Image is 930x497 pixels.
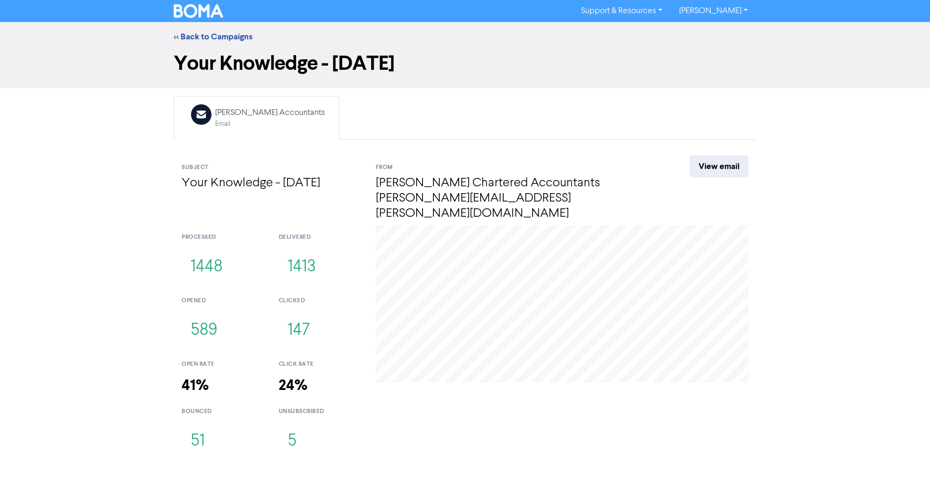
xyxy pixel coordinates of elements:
[182,163,360,172] div: Subject
[182,233,263,242] div: processed
[182,176,360,191] h4: Your Knowledge - [DATE]
[182,297,263,305] div: opened
[182,360,263,369] div: open rate
[798,384,930,497] iframe: Chat Widget
[279,297,360,305] div: clicked
[279,233,360,242] div: delivered
[279,360,360,369] div: click rate
[174,31,252,42] a: << Back to Campaigns
[690,155,748,177] a: View email
[182,424,214,459] button: 51
[573,3,671,19] a: Support & Resources
[182,250,231,284] button: 1448
[215,119,325,129] div: Email
[279,313,319,348] button: 147
[174,51,756,76] h1: Your Knowledge - [DATE]
[182,407,263,416] div: bounced
[174,4,223,18] img: BOMA Logo
[215,107,325,119] div: [PERSON_NAME] Accountants
[376,163,651,172] div: From
[279,407,360,416] div: unsubscribed
[182,376,209,395] strong: 41%
[671,3,756,19] a: [PERSON_NAME]
[182,313,226,348] button: 589
[279,250,325,284] button: 1413
[279,376,308,395] strong: 24%
[279,424,305,459] button: 5
[376,176,651,221] h4: [PERSON_NAME] Chartered Accountants [PERSON_NAME][EMAIL_ADDRESS][PERSON_NAME][DOMAIN_NAME]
